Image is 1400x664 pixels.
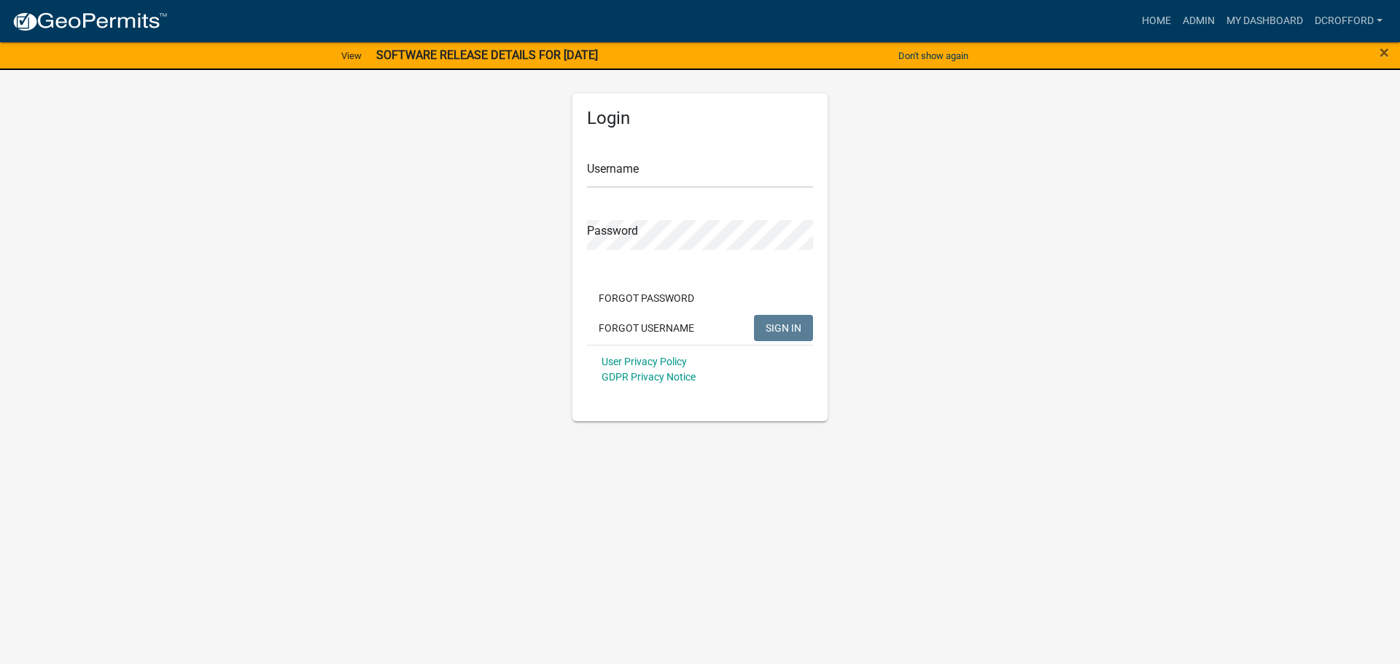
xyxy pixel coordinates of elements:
a: Admin [1177,7,1221,35]
a: GDPR Privacy Notice [602,371,696,383]
button: Forgot Username [587,315,706,341]
a: View [335,44,367,68]
button: Close [1380,44,1389,61]
span: × [1380,42,1389,63]
button: SIGN IN [754,315,813,341]
span: SIGN IN [766,321,801,333]
strong: SOFTWARE RELEASE DETAILS FOR [DATE] [376,48,598,62]
a: Home [1136,7,1177,35]
a: My Dashboard [1221,7,1309,35]
button: Forgot Password [587,285,706,311]
a: User Privacy Policy [602,356,687,367]
button: Don't show again [892,44,974,68]
h5: Login [587,108,813,129]
a: dcrofford [1309,7,1388,35]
